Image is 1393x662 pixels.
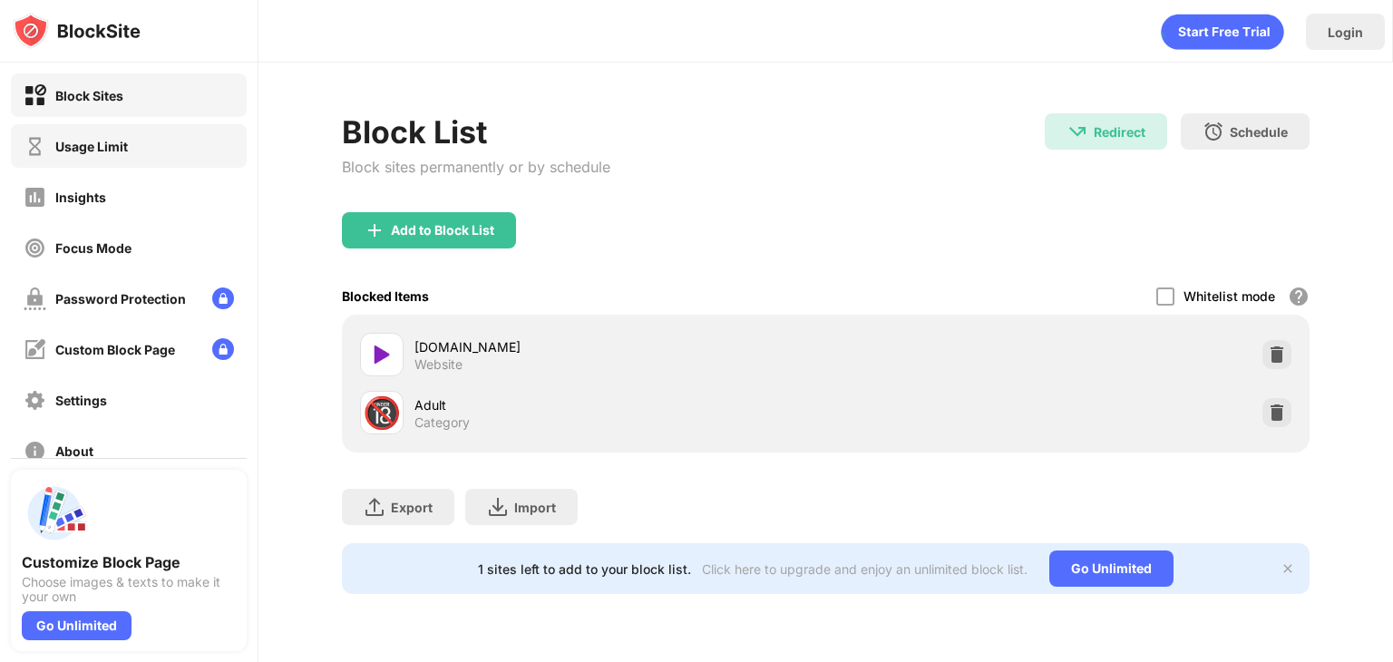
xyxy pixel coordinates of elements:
div: Website [414,356,463,373]
div: Focus Mode [55,240,132,256]
img: lock-menu.svg [212,287,234,309]
img: push-custom-page.svg [22,481,87,546]
div: animation [1161,14,1284,50]
div: Adult [414,395,825,414]
div: Export [391,500,433,515]
img: settings-off.svg [24,389,46,412]
img: insights-off.svg [24,186,46,209]
div: Choose images & texts to make it your own [22,575,236,604]
div: Block List [342,113,610,151]
div: Customize Block Page [22,553,236,571]
div: Usage Limit [55,139,128,154]
div: 🔞 [363,394,401,432]
img: logo-blocksite.svg [13,13,141,49]
div: Import [514,500,556,515]
div: Go Unlimited [22,611,132,640]
div: Category [414,414,470,431]
img: about-off.svg [24,440,46,462]
div: Whitelist mode [1184,288,1275,304]
div: Insights [55,190,106,205]
div: Block Sites [55,88,123,103]
div: Login [1328,24,1363,40]
img: customize-block-page-off.svg [24,338,46,361]
div: About [55,443,93,459]
div: Redirect [1094,124,1145,140]
img: lock-menu.svg [212,338,234,360]
div: [DOMAIN_NAME] [414,337,825,356]
div: Add to Block List [391,223,494,238]
div: Password Protection [55,291,186,307]
img: focus-off.svg [24,237,46,259]
div: Click here to upgrade and enjoy an unlimited block list. [702,561,1028,577]
img: time-usage-off.svg [24,135,46,158]
img: favicons [371,344,393,365]
div: Schedule [1230,124,1288,140]
div: Go Unlimited [1049,550,1174,587]
div: Settings [55,393,107,408]
div: 1 sites left to add to your block list. [478,561,691,577]
img: password-protection-off.svg [24,287,46,310]
div: Custom Block Page [55,342,175,357]
img: x-button.svg [1281,561,1295,576]
div: Block sites permanently or by schedule [342,158,610,176]
img: block-on.svg [24,84,46,107]
div: Blocked Items [342,288,429,304]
